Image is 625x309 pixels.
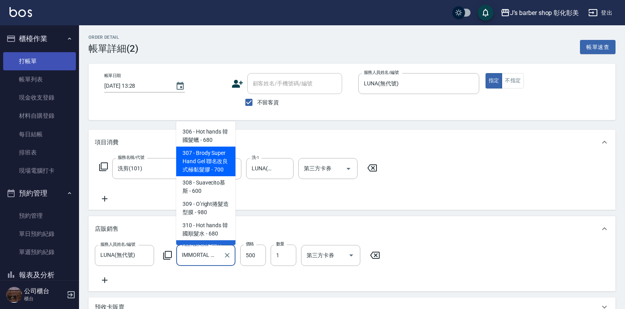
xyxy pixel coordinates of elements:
button: 登出 [585,6,616,20]
label: 洗-1 [252,154,259,160]
div: 店販銷售 [88,216,616,241]
button: Open [342,162,355,175]
label: 帳單日期 [104,73,121,79]
button: Open [345,249,358,262]
label: 服務人員姓名/編號 [100,241,135,247]
label: 服務名稱/代號 [118,154,144,160]
img: Person [6,287,22,303]
a: 材料自購登錄 [3,107,76,125]
h5: 公司櫃台 [24,287,64,295]
a: 打帳單 [3,52,76,70]
span: 308 - Suavecito慕斯 - 600 [176,176,235,198]
button: 指定 [486,73,503,89]
p: 店販銷售 [95,225,119,233]
div: 項目消費 [88,155,616,210]
a: 排班表 [3,143,76,162]
button: J’s barber shop 彰化彰美 [497,5,582,21]
p: 項目消費 [95,138,119,147]
input: YYYY/MM/DD hh:mm [104,79,168,92]
button: Clear [222,250,233,261]
button: 帳單速查 [580,40,616,55]
label: 價格 [246,241,254,247]
p: 櫃台 [24,295,64,302]
img: Logo [9,7,32,17]
a: 帳單列表 [3,70,76,89]
span: 不留客資 [257,98,279,107]
label: 數量 [276,241,284,247]
button: 報表及分析 [3,265,76,285]
a: 單週預約紀錄 [3,243,76,261]
a: 單日預約紀錄 [3,225,76,243]
button: Choose date, selected date is 2025-08-12 [171,77,190,96]
span: 306 - Hot hands 韓國髮蠟 - 680 [176,125,235,147]
div: 項目消費 [88,130,616,155]
a: 現場電腦打卡 [3,162,76,180]
button: 櫃檯作業 [3,28,76,49]
h2: Order detail [88,35,138,40]
button: 不指定 [502,73,524,89]
span: 307 - Brody Super Hand Gel 聯名改良式極黏髮膠 - 700 [176,147,235,176]
a: 預約管理 [3,207,76,225]
a: 現金收支登錄 [3,89,76,107]
span: 311 - IMMORTAL 黃槍 強力定型噴 (霧面) - 500 [176,240,235,270]
div: J’s barber shop 彰化彰美 [510,8,579,18]
label: 商品代號/名稱 [182,241,208,247]
h3: 帳單詳細 (2) [88,43,138,54]
span: 309 - O’right捲髮造型膜 - 980 [176,198,235,219]
a: 每日結帳 [3,125,76,143]
label: 服務人員姓名/編號 [364,70,399,75]
button: save [478,5,493,21]
span: 310 - Hot hands 韓國順髮水 - 680 [176,219,235,240]
button: 預約管理 [3,183,76,203]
